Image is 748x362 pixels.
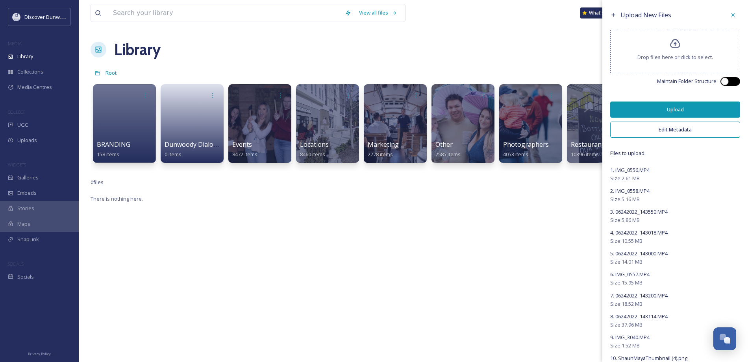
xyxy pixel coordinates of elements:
span: Maps [17,220,30,228]
span: 8472 items [232,151,257,158]
span: Collections [17,68,43,76]
a: View all files [355,5,401,20]
span: 7. 06242022_143200.MP4 [610,292,668,299]
span: Maintain Folder Structure [657,78,717,85]
span: Galleries [17,174,39,181]
span: Socials [17,273,34,281]
span: Locations [300,140,329,149]
span: Photographers [503,140,549,149]
span: Size: 14.01 MB [610,258,642,266]
span: 0 items [165,151,181,158]
a: Privacy Policy [28,349,51,358]
span: Size: 15.95 MB [610,279,642,286]
span: UGC [17,121,28,129]
a: Other2585 items [435,141,461,158]
span: Dunwoody Dialogues Live [165,140,241,149]
span: Files to upload: [610,150,740,157]
span: Size: 37.96 MB [610,321,642,329]
span: There is nothing here. [91,195,143,202]
span: Discover Dunwoody [24,13,72,20]
span: Privacy Policy [28,351,51,356]
span: Size: 5.16 MB [610,196,640,203]
span: 2278 items [368,151,393,158]
span: 5. 06242022_143000.MP4 [610,250,668,257]
a: What's New [580,7,620,18]
span: Marketing [368,140,399,149]
span: 10396 items [571,151,599,158]
a: Library [114,38,161,61]
span: 10. ShaunMayaThumbnail (4).png [610,355,687,362]
span: 9. IMG_3040.MP4 [610,334,650,341]
a: BRANDING158 items [97,141,130,158]
a: Locations8460 items [300,141,329,158]
img: 696246f7-25b9-4a35-beec-0db6f57a4831.png [13,13,20,21]
span: 1. IMG_0556.MP4 [610,166,650,174]
a: Root [106,68,117,78]
span: 8460 items [300,151,325,158]
span: Root [106,69,117,76]
span: 6. IMG_0557.MP4 [610,271,650,278]
button: Upload [610,102,740,118]
span: SOCIALS [8,261,24,267]
span: BRANDING [97,140,130,149]
span: Size: 18.52 MB [610,300,642,308]
a: Events8472 items [232,141,257,158]
span: WIDGETS [8,162,26,168]
a: Marketing2278 items [368,141,399,158]
span: Events [232,140,252,149]
a: Dunwoody Dialogues Live0 items [165,141,241,158]
span: Size: 10.55 MB [610,237,642,245]
span: Library [17,53,33,60]
span: Size: 2.61 MB [610,175,640,182]
span: Media Centres [17,83,52,91]
span: 4. 06242022_143018.MP4 [610,229,668,236]
span: 4053 items [503,151,528,158]
button: Open Chat [713,327,736,350]
span: 8. 06242022_143114.MP4 [610,313,668,320]
span: Restaurants [571,140,607,149]
span: Size: 5.86 MB [610,216,640,224]
span: Drop files here or click to select. [637,54,713,61]
span: SnapLink [17,236,39,243]
span: 0 file s [91,179,104,186]
a: Photographers4053 items [503,141,549,158]
button: Edit Metadata [610,122,740,138]
span: Upload New Files [620,11,671,19]
a: Restaurants10396 items [571,141,607,158]
span: Uploads [17,137,37,144]
span: Size: 1.52 MB [610,342,640,349]
span: 2585 items [435,151,461,158]
span: 3. 06242022_143550.MP4 [610,208,668,215]
span: Stories [17,205,34,212]
span: Other [435,140,453,149]
span: MEDIA [8,41,22,46]
span: Embeds [17,189,37,197]
span: 158 items [97,151,119,158]
input: Search your library [109,4,341,22]
span: COLLECT [8,109,25,115]
span: 2. IMG_0558.MP4 [610,187,650,194]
